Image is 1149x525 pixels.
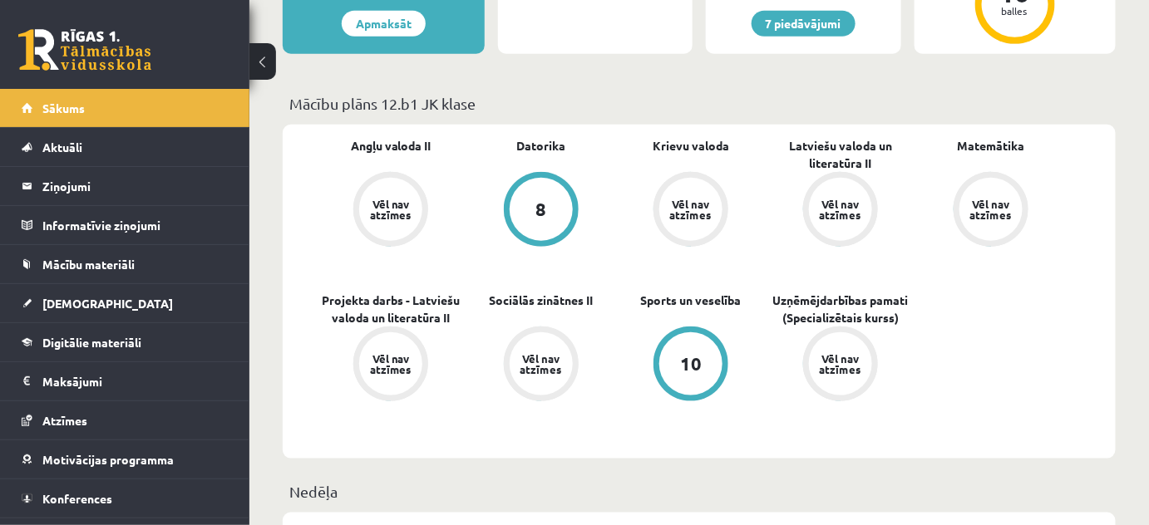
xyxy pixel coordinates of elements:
[766,326,915,405] a: Vēl nav atzīmes
[680,355,702,373] div: 10
[968,199,1014,220] div: Vēl nav atzīmes
[351,137,431,155] a: Angļu valoda II
[489,292,593,309] a: Sociālās zinātnes II
[752,11,856,37] a: 7 piedāvājumi
[466,172,615,250] a: 8
[535,200,546,218] div: 8
[466,326,615,405] a: Vēl nav atzīmes
[316,292,466,326] a: Projekta darbs - Latviešu valoda un literatūra II
[516,137,565,155] a: Datorika
[42,335,141,350] span: Digitālie materiāli
[22,323,229,361] a: Digitālie materiāli
[289,92,1109,115] p: Mācību plāns 12.b1 JK klase
[766,172,915,250] a: Vēl nav atzīmes
[289,480,1109,503] p: Nedēļa
[316,172,466,250] a: Vēl nav atzīmes
[22,167,229,205] a: Ziņojumi
[42,491,112,506] span: Konferences
[42,296,173,311] span: [DEMOGRAPHIC_DATA]
[668,199,714,220] div: Vēl nav atzīmes
[18,29,151,71] a: Rīgas 1. Tālmācības vidusskola
[22,401,229,439] a: Atzīmes
[640,292,741,309] a: Sports un veselība
[367,199,414,220] div: Vēl nav atzīmes
[957,137,1024,155] a: Matemātika
[990,6,1040,16] div: balles
[42,413,87,428] span: Atzīmes
[42,362,229,400] legend: Maksājumi
[766,137,915,172] a: Latviešu valoda un literatūra II
[916,172,1066,250] a: Vēl nav atzīmes
[22,89,229,127] a: Sākums
[22,284,229,322] a: [DEMOGRAPHIC_DATA]
[22,128,229,166] a: Aktuāli
[42,140,82,155] span: Aktuāli
[42,452,174,467] span: Motivācijas programma
[42,167,229,205] legend: Ziņojumi
[42,257,135,272] span: Mācību materiāli
[42,206,229,244] legend: Informatīvie ziņojumi
[817,199,864,220] div: Vēl nav atzīmes
[22,479,229,518] a: Konferences
[518,353,565,375] div: Vēl nav atzīmes
[817,353,864,375] div: Vēl nav atzīmes
[42,101,85,115] span: Sākums
[22,362,229,400] a: Maksājumi
[22,245,229,283] a: Mācību materiāli
[766,292,915,326] a: Uzņēmējdarbības pamati (Specializētais kurss)
[367,353,414,375] div: Vēl nav atzīmes
[316,326,466,405] a: Vēl nav atzīmes
[342,11,426,37] a: Apmaksāt
[653,137,729,155] a: Krievu valoda
[616,172,766,250] a: Vēl nav atzīmes
[22,206,229,244] a: Informatīvie ziņojumi
[616,326,766,405] a: 10
[22,440,229,478] a: Motivācijas programma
